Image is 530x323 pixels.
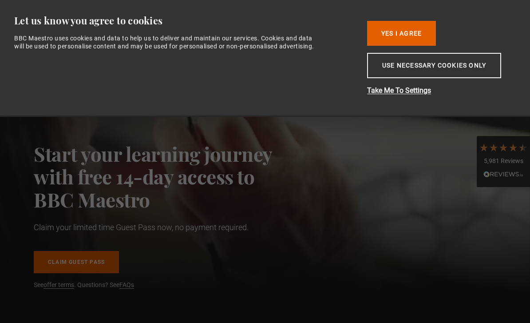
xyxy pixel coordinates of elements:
p: See . Questions? See [34,280,296,290]
button: Take Me To Settings [367,85,509,96]
button: Yes I Agree [367,21,436,46]
div: 5,981 ReviewsRead All Reviews [477,136,530,187]
button: Use necessary cookies only [367,53,501,78]
div: Read All Reviews [479,170,528,180]
img: REVIEWS.io [483,171,523,177]
a: offer terms [44,281,74,289]
div: 4.7 Stars [479,143,528,152]
a: Claim guest pass [34,251,119,273]
div: BBC Maestro uses cookies and data to help us to deliver and maintain our services. Cookies and da... [14,34,320,50]
p: Claim your limited time Guest Pass now, no payment required. [34,221,296,233]
div: Let us know you agree to cookies [14,14,353,27]
a: FAQs [119,281,134,289]
div: 5,981 Reviews [479,157,528,166]
h1: Start your learning journey with free 14-day access to BBC Maestro [34,142,296,211]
